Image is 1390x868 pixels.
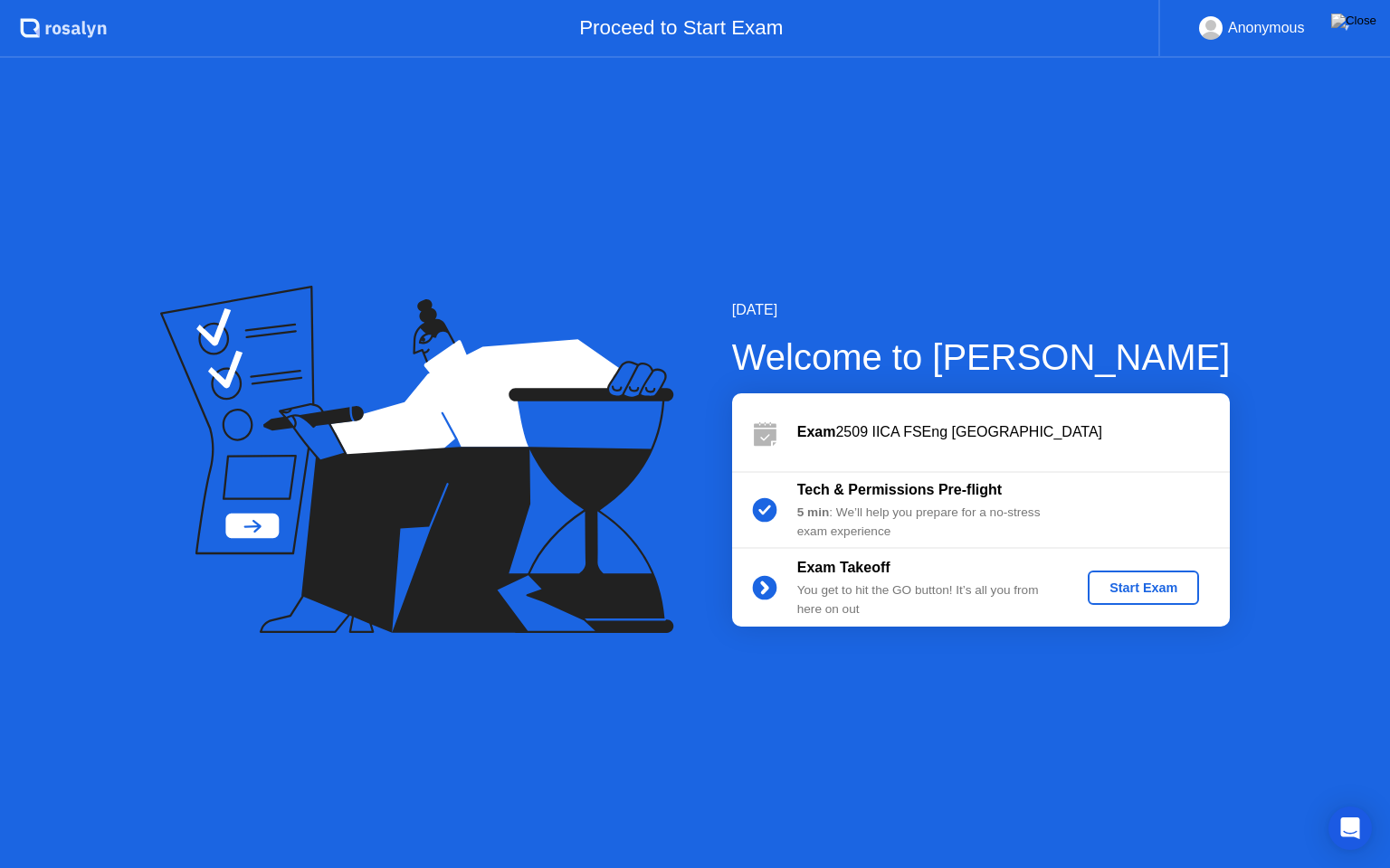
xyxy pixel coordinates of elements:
div: 2509 IICA FSEng [GEOGRAPHIC_DATA] [797,421,1230,443]
div: Anonymous [1228,16,1305,40]
img: Close [1331,14,1376,28]
div: Open Intercom Messenger [1328,807,1372,850]
div: Welcome to [PERSON_NAME] [732,330,1231,384]
b: 5 min [797,505,830,519]
div: : We’ll help you prepare for a no-stress exam experience [797,504,1058,541]
div: You get to hit the GO button! It’s all you from here on out [797,581,1058,618]
div: Start Exam [1095,580,1192,595]
b: Exam Takeoff [797,560,890,575]
b: Tech & Permissions Pre-flight [797,482,1002,497]
button: Start Exam [1088,571,1199,605]
b: Exam [797,424,836,439]
div: [DATE] [732,299,1231,321]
